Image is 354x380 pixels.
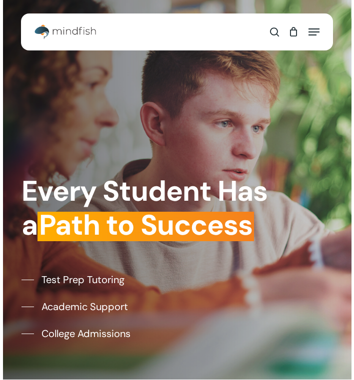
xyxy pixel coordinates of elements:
[21,299,128,314] a: Academic Support
[21,272,124,287] a: Test Prep Tutoring
[21,19,332,44] header: Main Menu
[41,272,124,287] span: Test Prep Tutoring
[288,314,340,366] iframe: Chatbot
[41,326,130,341] span: College Admissions
[41,299,128,314] span: Academic Support
[308,27,319,37] a: Navigation Menu
[34,24,96,39] img: Mindfish Test Prep & Academics
[21,326,130,341] a: College Admissions
[21,175,333,243] h1: Every Student Has a
[37,207,254,244] em: Path to Success
[284,19,303,44] a: Cart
